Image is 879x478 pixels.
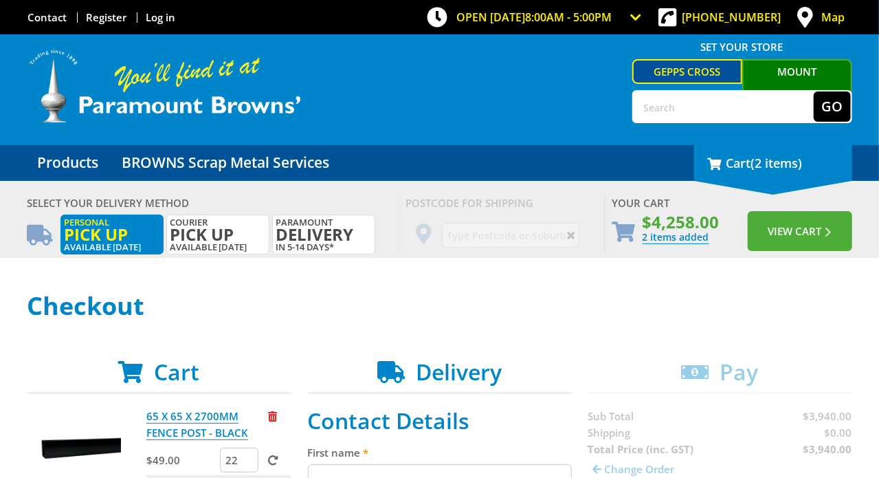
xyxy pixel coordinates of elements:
a: Go to the Products page [27,145,109,181]
span: OPEN [DATE] [457,10,612,25]
span: Paramount [276,217,371,242]
a: Gepps Cross [632,59,742,84]
a: Go to the Contact page [28,10,67,24]
div: Cart [694,145,852,181]
div: Postcode for shipping [406,195,598,211]
div: Your Cart [612,195,852,211]
a: Go to the Checkout page [643,230,709,244]
h2: Contact Details [308,408,572,434]
div: Select your Delivery Method [27,195,392,211]
a: 65 X 65 X 2700MM FENCE POST - BLACK [146,409,248,440]
span: Cart [155,357,200,387]
span: $4,258.00 [643,215,720,228]
h1: Checkout [27,292,852,320]
input: Search [634,91,814,122]
span: Delivery [416,357,502,387]
p: $49.00 [146,452,217,468]
img: Paramount Browns' [27,48,302,124]
button: View Cart [748,211,852,251]
a: Go to the registration page [87,10,127,24]
span: Courier [170,217,265,242]
span: (2 items) [751,155,803,171]
a: Log in [146,10,176,24]
span: Set your store [632,36,852,58]
a: Remove from cart [268,409,277,423]
button: Go [814,91,851,122]
input: Type Postcode or Suburb [442,223,579,248]
span: 8:00am - 5:00pm [526,10,612,25]
label: in 5-14 days* [272,215,375,254]
a: Go to the BROWNS Scrap Metal Services page [112,145,340,181]
span: Personal [65,217,159,242]
label: Available [DATE] [60,215,164,254]
label: First name [308,444,572,461]
span: Pick up [65,227,159,242]
span: Pick up [170,227,265,242]
label: Available [DATE] [166,215,269,254]
span: Delivery [276,227,371,242]
a: Mount [PERSON_NAME] [742,59,852,106]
